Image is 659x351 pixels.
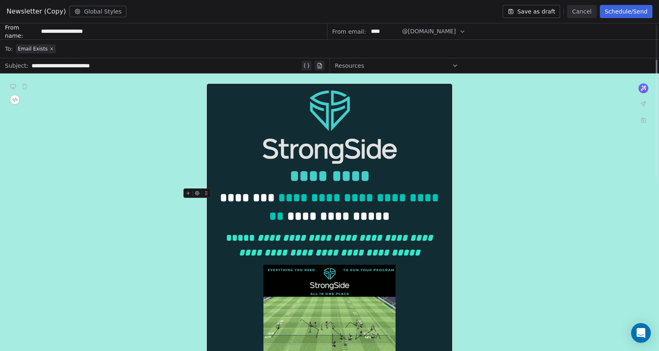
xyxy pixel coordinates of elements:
[503,5,561,18] button: Save as draft
[335,62,364,70] span: Resources
[7,7,66,16] span: Newsletter (Copy)
[69,6,127,17] button: Global Styles
[5,45,13,53] span: To:
[631,323,651,343] div: Open Intercom Messenger
[5,62,28,72] span: Subject:
[402,27,456,36] span: @[DOMAIN_NAME]
[5,23,38,40] span: From name:
[332,28,366,36] span: From email:
[600,5,652,18] button: Schedule/Send
[18,46,48,52] span: Email Exists
[567,5,596,18] button: Cancel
